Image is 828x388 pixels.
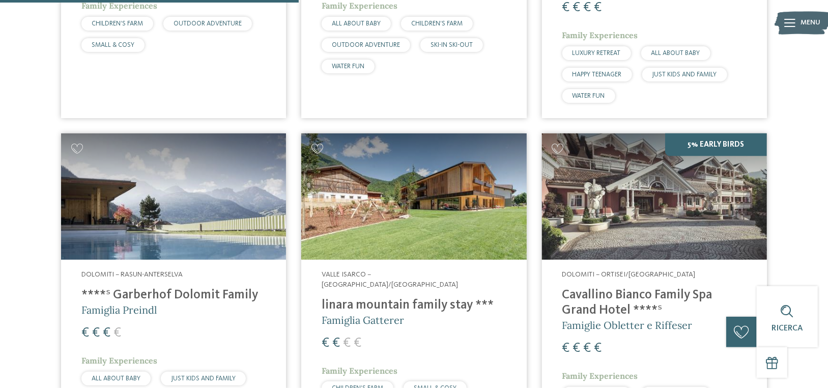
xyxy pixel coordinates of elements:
span: OUTDOOR ADVENTURE [332,42,400,48]
h4: ****ˢ Garberhof Dolomit Family [81,288,266,303]
span: € [354,337,361,350]
h4: linara mountain family stay *** [322,298,506,313]
img: Family Spa Grand Hotel Cavallino Bianco ****ˢ [542,133,767,260]
span: € [562,1,570,14]
span: Family Experiences [81,1,157,11]
span: € [113,326,121,340]
span: € [562,342,570,355]
span: Dolomiti – Ortisei/[GEOGRAPHIC_DATA] [562,271,696,278]
span: Family Experiences [562,30,638,40]
span: € [81,326,89,340]
span: Family Experiences [81,355,157,366]
span: Dolomiti – Rasun-Anterselva [81,271,183,278]
span: Famiglia Gatterer [322,314,404,326]
span: € [103,326,110,340]
span: SKI-IN SKI-OUT [431,42,473,48]
span: € [343,337,351,350]
span: Family Experiences [322,1,397,11]
span: € [584,1,591,14]
img: Cercate un hotel per famiglie? Qui troverete solo i migliori! [61,133,286,260]
span: € [92,326,100,340]
span: ALL ABOUT BABY [92,375,140,382]
span: Family Experiences [562,371,638,381]
span: Valle Isarco – [GEOGRAPHIC_DATA]/[GEOGRAPHIC_DATA] [322,271,458,288]
span: HAPPY TEENAGER [573,71,622,78]
span: JUST KIDS AND FAMILY [171,375,236,382]
span: JUST KIDS AND FAMILY [652,71,717,78]
span: € [573,342,581,355]
span: € [322,337,329,350]
span: € [584,342,591,355]
span: CHILDREN’S FARM [411,20,463,27]
span: CHILDREN’S FARM [92,20,143,27]
span: ALL ABOUT BABY [332,20,381,27]
span: € [332,337,340,350]
span: Famiglie Obletter e Riffeser [562,319,693,331]
span: LUXURY RETREAT [573,50,621,57]
h4: Cavallino Bianco Family Spa Grand Hotel ****ˢ [562,288,747,318]
span: ALL ABOUT BABY [651,50,700,57]
span: WATER FUN [332,63,364,70]
span: Family Experiences [322,366,397,376]
span: WATER FUN [573,93,605,99]
img: Cercate un hotel per famiglie? Qui troverete solo i migliori! [301,133,526,260]
span: € [594,342,602,355]
span: € [594,1,602,14]
span: Ricerca [772,324,803,332]
span: € [573,1,581,14]
span: SMALL & COSY [92,42,134,48]
span: OUTDOOR ADVENTURE [174,20,242,27]
span: Famiglia Preindl [81,303,157,316]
